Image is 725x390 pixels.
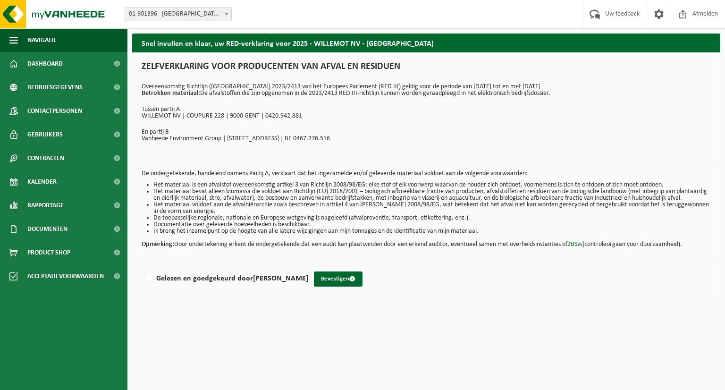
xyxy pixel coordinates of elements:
p: Vanheede Environment Group | [STREET_ADDRESS] | BE 0467.276.516 [142,136,711,142]
span: 01-901396 - WILLEMOT NV - GENT [125,8,231,21]
span: Documenten [27,217,67,241]
strong: [PERSON_NAME] [253,275,308,282]
a: 2BSvs [567,241,582,248]
li: Het materiaal bevat alleen biomassa die voldoet aan Richtlijn (EU) 2018/2001 – biologisch afbreek... [153,188,711,202]
button: Bevestigen [314,271,362,287]
p: WILLEMOT NV | COUPURE 228 | 9000 GENT | 0420.942.881 [142,113,711,119]
label: Gelezen en goedgekeurd door [143,271,308,286]
p: Door ondertekening erkent de ondergetekende dat een audit kan plaatsvinden door een erkend audito... [142,235,711,248]
li: Het materiaal voldoet aan de afvalhiërarchie zoals beschreven in artikel 4 van [PERSON_NAME] 2008... [153,202,711,215]
strong: Betrokken materiaal: [142,90,200,97]
span: Dashboard [27,52,63,76]
h1: ZELFVERKLARING VOOR PRODUCENTEN VAN AFVAL EN RESIDUEN [142,62,711,76]
li: Het materiaal is een afvalstof overeenkomstig artikel 3 van Richtlijn 2008/98/EG: elke stof of el... [153,182,711,188]
span: Product Shop [27,241,70,264]
span: Contracten [27,146,64,170]
p: Tussen partij A [142,106,711,113]
li: Ik breng het inzamelpunt op de hoogte van alle latere wijzigingen aan mijn tonnages en de identif... [153,228,711,235]
span: Navigatie [27,28,57,52]
p: En partij B [142,129,711,136]
span: Acceptatievoorwaarden [27,264,104,288]
span: Contactpersonen [27,99,82,123]
span: 01-901396 - WILLEMOT NV - GENT [125,7,232,21]
strong: Opmerking: [142,241,174,248]
span: Gebruikers [27,123,63,146]
p: De ondergetekende, handelend namens Partij A, verklaart dat het ingezamelde en/of geleverde mater... [142,170,711,177]
p: Overeenkomstig Richtlijn ([GEOGRAPHIC_DATA]) 2023/2413 van het Europees Parlement (RED III) geldi... [142,84,711,97]
h2: Snel invullen en klaar, uw RED-verklaring voor 2025 - WILLEMOT NV - [GEOGRAPHIC_DATA] [132,34,720,52]
span: Rapportage [27,194,64,217]
li: Documentatie over geleverde hoeveelheden is beschikbaar. [153,221,711,228]
span: Bedrijfsgegevens [27,76,83,99]
span: Kalender [27,170,57,194]
li: De toepasselijke regionale, nationale en Europese wetgeving is nageleefd (afvalpreventie, transpo... [153,215,711,221]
